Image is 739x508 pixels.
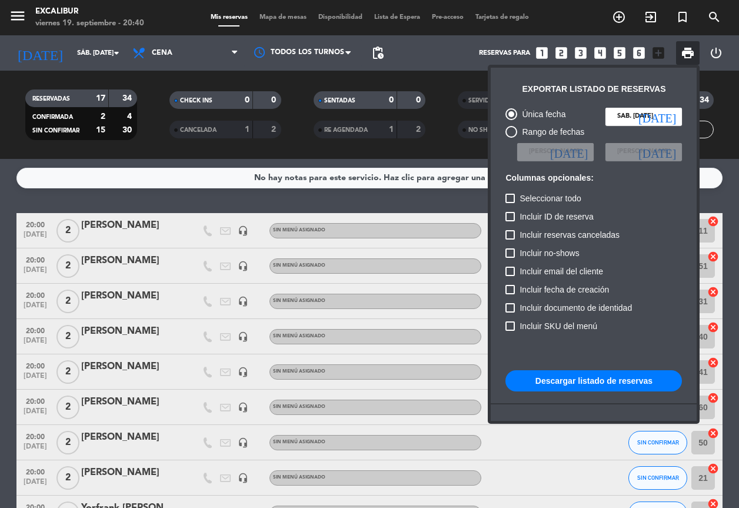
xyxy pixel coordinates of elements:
span: Incluir no-shows [520,246,579,260]
h6: Columnas opcionales: [505,173,682,183]
span: Incluir reservas canceladas [520,228,620,242]
span: print [681,46,695,60]
div: Exportar listado de reservas [522,82,665,96]
span: [PERSON_NAME] [529,147,582,157]
span: [PERSON_NAME] [617,147,670,157]
span: Seleccionar todo [520,191,581,205]
span: Incluir ID de reserva [520,210,593,224]
span: Incluir email del cliente [520,264,603,278]
button: Descargar listado de reservas [505,370,682,391]
i: [DATE] [638,146,676,158]
i: [DATE] [550,146,588,158]
i: [DATE] [638,111,676,122]
span: Incluir SKU del menú [520,319,597,333]
span: Incluir documento de identidad [520,301,632,315]
div: Única fecha [517,108,565,121]
div: Rango de fechas [517,125,584,139]
span: Incluir fecha de creación [520,283,609,297]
